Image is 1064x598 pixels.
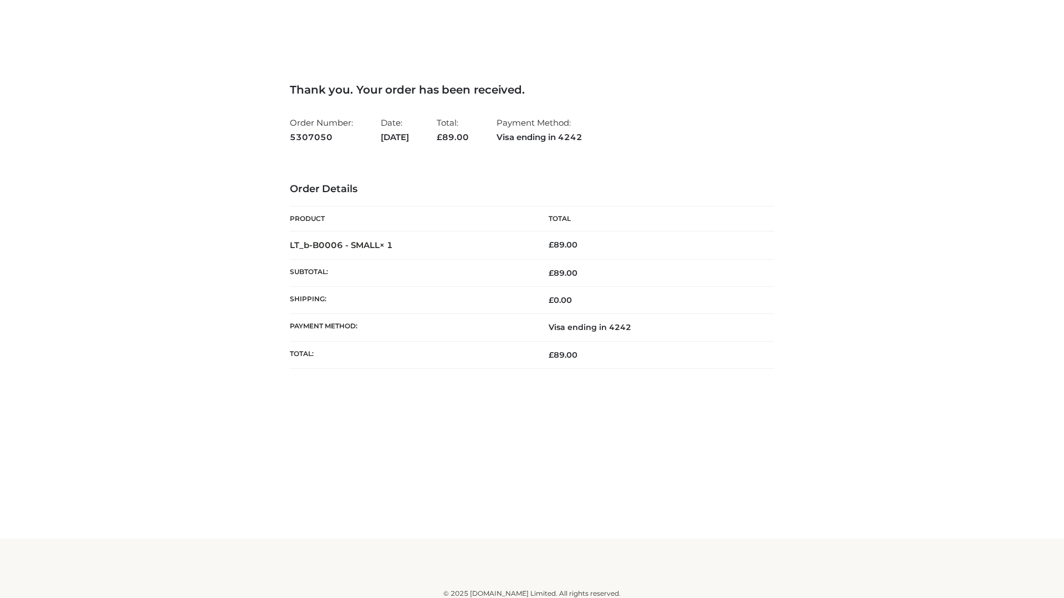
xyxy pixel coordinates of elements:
span: £ [549,240,554,250]
span: £ [437,132,442,142]
td: Visa ending in 4242 [532,314,774,341]
li: Date: [381,113,409,147]
th: Product [290,207,532,231]
li: Payment Method: [497,113,582,147]
th: Total: [290,341,532,368]
h3: Order Details [290,183,774,195]
strong: [DATE] [381,130,409,145]
strong: × 1 [380,240,393,250]
h3: Thank you. Your order has been received. [290,83,774,96]
span: £ [549,295,554,305]
th: Total [532,207,774,231]
th: Payment method: [290,314,532,341]
bdi: 89.00 [549,240,577,250]
li: Total: [437,113,469,147]
span: £ [549,268,554,278]
span: £ [549,350,554,360]
span: 89.00 [437,132,469,142]
span: 89.00 [549,350,577,360]
strong: 5307050 [290,130,353,145]
strong: Visa ending in 4242 [497,130,582,145]
th: Shipping: [290,287,532,314]
span: 89.00 [549,268,577,278]
th: Subtotal: [290,259,532,286]
strong: LT_b-B0006 - SMALL [290,240,393,250]
bdi: 0.00 [549,295,572,305]
li: Order Number: [290,113,353,147]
